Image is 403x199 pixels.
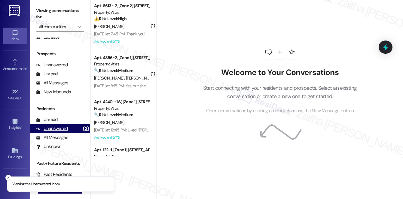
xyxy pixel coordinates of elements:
div: All Messages [36,134,68,141]
button: Close toast [5,175,11,181]
div: Unanswered [36,62,68,68]
span: [PERSON_NAME] [94,24,124,29]
div: New Inbounds [36,89,71,95]
strong: ⚠️ Risk Level: High [94,16,127,21]
img: ResiDesk Logo [9,5,21,16]
div: Prospects [30,51,90,57]
div: [DATE] at 7:45 PM: Thank you! [94,31,145,37]
div: Apt. 4856~2, [Zone 1] [STREET_ADDRESS][US_STATE] [94,55,150,61]
p: Viewing the Unanswered inbox [12,182,60,187]
input: All communities [39,22,75,32]
div: Residents [30,106,90,112]
div: Unanswered [36,125,68,132]
strong: 🔧 Risk Level: Medium [94,68,133,73]
strong: 🔧 Risk Level: Medium [94,112,133,117]
a: Site Visit • [3,87,27,103]
div: Property: Atlas [94,61,150,67]
label: Viewing conversations for [36,6,84,22]
div: [DATE] at 8:15 PM: Yes but she stay in the cage till I get home [94,83,198,89]
span: Open conversations by clicking on inboxes or use the New Message button [206,107,354,115]
div: Apt. 122~1, [Zone 1] [STREET_ADDRESS][US_STATE] [94,147,150,153]
div: Unread [36,71,58,77]
a: Inbox [3,28,27,44]
h2: Welcome to Your Conversations [194,68,366,77]
div: (2) [81,124,90,133]
div: Past + Future Residents [30,160,90,167]
div: Property: Atlas [94,105,150,112]
span: [PERSON_NAME] [126,75,156,81]
div: Unread [36,116,58,123]
div: Property: Atlas [94,9,150,16]
span: [PERSON_NAME] [94,75,126,81]
span: • [21,125,22,129]
div: Archived on [DATE] [93,134,150,141]
div: Escalate [36,34,60,41]
div: Archived on [DATE] [93,38,150,45]
span: • [27,66,28,70]
a: Buildings [3,146,27,162]
div: Unknown [36,143,62,150]
span: • [22,95,23,99]
div: Apt. 4240 ~ 1W, [Zone 1] [STREET_ADDRESS][US_STATE] [94,99,150,105]
div: Property: Atlas [94,153,150,160]
div: Past Residents [36,171,72,178]
div: Apt. 6613 ~ 2, [Zone 2] [STREET_ADDRESS][PERSON_NAME] [94,3,150,9]
span: [PERSON_NAME] [94,120,124,125]
a: Insights • [3,116,27,132]
a: Leads [3,175,27,191]
div: All Messages [36,80,68,86]
p: Start connecting with your residents and prospects. Select an existing conversation or create a n... [194,84,366,101]
i:  [78,24,81,29]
